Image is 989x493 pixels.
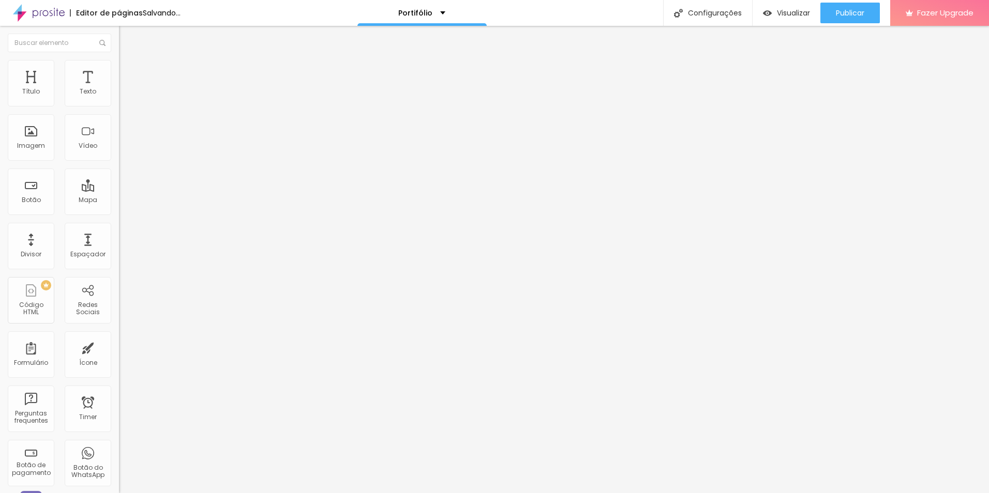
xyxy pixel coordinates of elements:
p: Portifólio [398,9,432,17]
div: Código HTML [10,301,51,316]
div: Formulário [14,359,48,366]
input: Buscar elemento [8,34,111,52]
img: Icone [99,40,106,46]
iframe: Editor [119,26,989,493]
div: Timer [79,413,97,421]
div: Botão de pagamento [10,461,51,476]
div: Perguntas frequentes [10,410,51,425]
button: Publicar [820,3,880,23]
div: Editor de páginas [70,9,143,17]
div: Botão [22,196,41,204]
div: Espaçador [70,251,106,258]
span: Fazer Upgrade [917,8,973,17]
div: Imagem [17,142,45,149]
img: view-1.svg [763,9,772,18]
div: Divisor [21,251,41,258]
div: Redes Sociais [67,301,108,316]
div: Título [22,88,40,95]
span: Visualizar [777,9,810,17]
div: Vídeo [79,142,97,149]
span: Publicar [836,9,864,17]
div: Mapa [79,196,97,204]
div: Salvando... [143,9,181,17]
img: Icone [674,9,683,18]
div: Ícone [79,359,97,366]
div: Texto [80,88,96,95]
div: Botão do WhatsApp [67,464,108,479]
button: Visualizar [753,3,820,23]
